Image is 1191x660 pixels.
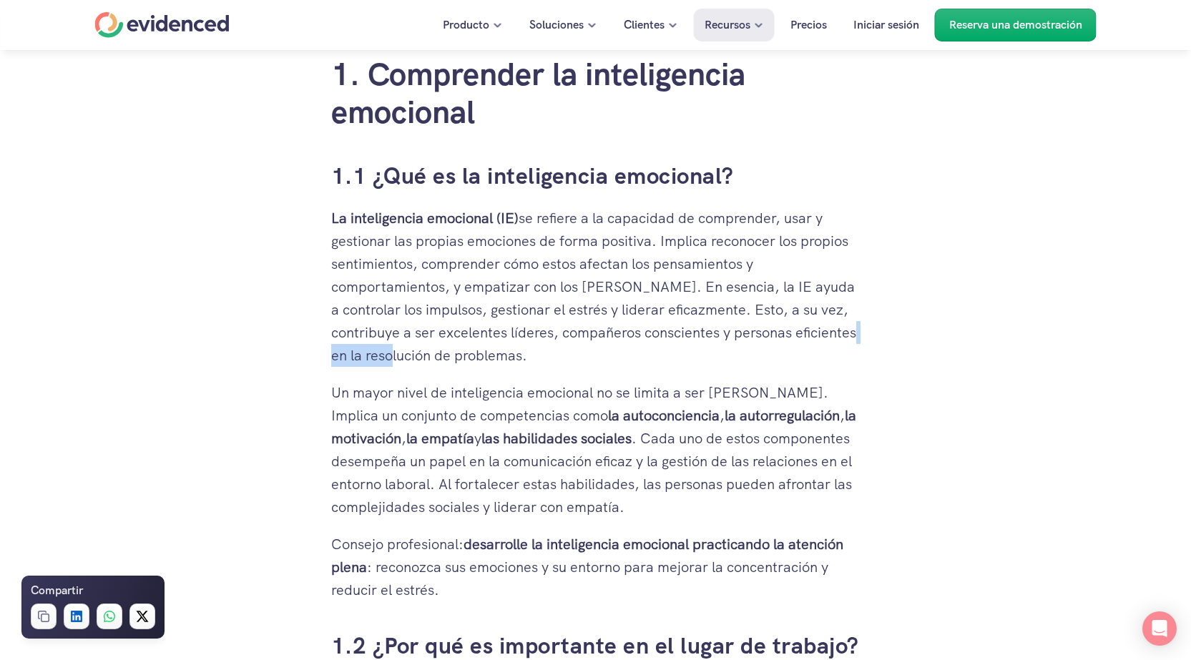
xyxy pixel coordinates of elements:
[725,406,840,425] font: la autorregulación
[840,406,845,425] font: ,
[853,17,919,32] font: Iniciar sesión
[95,12,230,38] a: Hogar
[1142,611,1177,646] div: Open Intercom Messenger
[624,17,665,32] font: Clientes
[331,558,832,599] font: : reconozca sus emociones y su entorno para mejorar la concentración y reducir el estrés.
[529,17,584,32] font: Soluciones
[401,429,406,448] font: ,
[720,406,725,425] font: ,
[705,17,750,32] font: Recursos
[331,161,734,191] font: 1.1 ¿Qué es la inteligencia emocional?
[331,406,860,448] font: la motivación
[331,535,464,553] font: Consejo profesional:
[331,535,847,576] font: desarrolle la inteligencia emocional practicando la atención plena
[443,17,489,32] font: Producto
[481,429,632,448] font: las habilidades sociales
[31,583,83,598] font: Compartir
[780,9,838,41] a: Precios
[331,209,860,365] font: se refiere a la capacidad de comprender, usar y gestionar las propias emociones de forma positiva...
[790,17,827,32] font: Precios
[608,406,720,425] font: la autoconciencia
[406,429,474,448] font: la empatía
[935,9,1097,41] a: Reserva una demostración
[331,383,832,425] font: Un mayor nivel de inteligencia emocional no se limita a ser [PERSON_NAME]. Implica un conjunto de...
[331,429,856,516] font: . Cada uno de estos componentes desempeña un papel en la comunicación eficaz y la gestión de las ...
[949,17,1082,32] font: Reserva una demostración
[843,9,930,41] a: Iniciar sesión
[474,429,481,448] font: y
[331,209,519,227] font: La inteligencia emocional (IE)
